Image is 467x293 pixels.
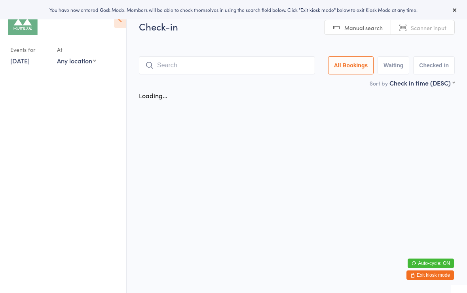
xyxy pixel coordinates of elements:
[328,56,374,74] button: All Bookings
[408,259,454,268] button: Auto-cycle: ON
[406,270,454,280] button: Exit kiosk mode
[8,6,38,35] img: Kumite Jiu Jitsu
[370,79,388,87] label: Sort by
[139,91,167,100] div: Loading...
[139,56,315,74] input: Search
[378,56,409,74] button: Waiting
[10,56,30,65] a: [DATE]
[139,20,455,33] h2: Check-in
[13,6,454,13] div: You have now entered Kiosk Mode. Members will be able to check themselves in using the search fie...
[10,43,49,56] div: Events for
[344,24,383,32] span: Manual search
[413,56,455,74] button: Checked in
[411,24,446,32] span: Scanner input
[57,43,96,56] div: At
[57,56,96,65] div: Any location
[389,78,455,87] div: Check in time (DESC)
